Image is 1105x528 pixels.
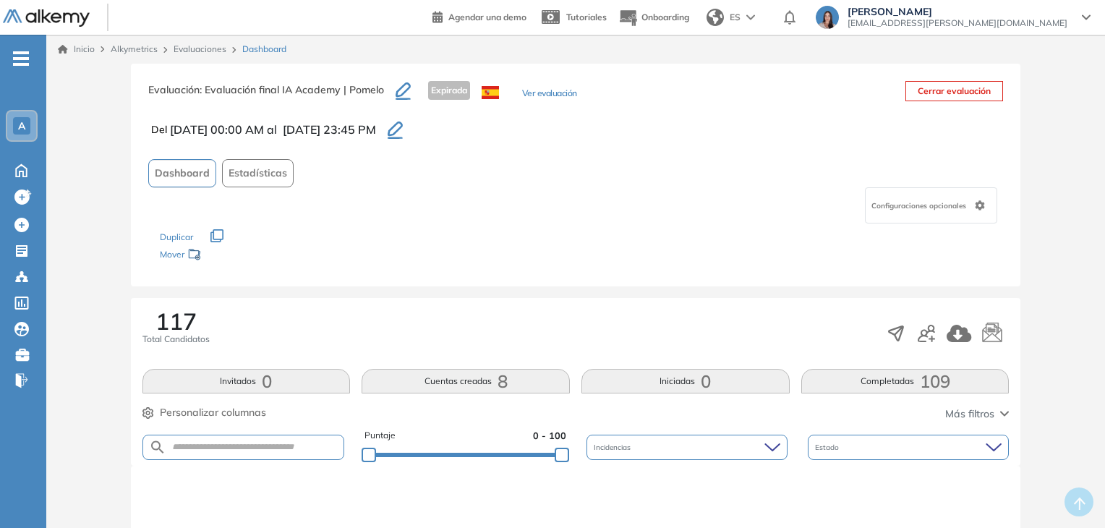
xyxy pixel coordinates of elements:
[58,43,95,56] a: Inicio
[848,6,1067,17] span: [PERSON_NAME]
[283,121,376,138] span: [DATE] 23:45 PM
[746,14,755,20] img: arrow
[905,81,1003,101] button: Cerrar evaluación
[566,12,607,22] span: Tutoriales
[142,405,266,420] button: Personalizar columnas
[815,442,842,453] span: Estado
[170,121,264,138] span: [DATE] 00:00 AM
[362,369,570,393] button: Cuentas creadas8
[848,17,1067,29] span: [EMAIL_ADDRESS][PERSON_NAME][DOMAIN_NAME]
[142,369,351,393] button: Invitados0
[707,9,724,26] img: world
[522,87,577,102] button: Ver evaluación
[111,43,158,54] span: Alkymetrics
[155,310,197,333] span: 117
[200,83,384,96] span: : Evaluación final IA Academy | Pomelo
[801,369,1010,393] button: Completadas109
[1033,459,1105,528] div: Widget de chat
[945,406,994,422] span: Más filtros
[148,81,396,111] h3: Evaluación
[586,435,788,460] div: Incidencias
[149,438,166,456] img: SEARCH_ALT
[229,166,287,181] span: Estadísticas
[160,405,266,420] span: Personalizar columnas
[242,43,286,56] span: Dashboard
[594,442,633,453] span: Incidencias
[618,2,689,33] button: Onboarding
[581,369,790,393] button: Iniciadas0
[151,122,167,137] span: Del
[1033,459,1105,528] iframe: Chat Widget
[945,406,1009,422] button: Más filtros
[18,120,25,132] span: A
[641,12,689,22] span: Onboarding
[160,231,193,242] span: Duplicar
[482,86,499,99] img: ESP
[148,159,216,187] button: Dashboard
[808,435,1009,460] div: Estado
[428,81,470,100] span: Expirada
[13,57,29,60] i: -
[432,7,526,25] a: Agendar una demo
[865,187,997,223] div: Configuraciones opcionales
[448,12,526,22] span: Agendar una demo
[871,200,969,211] span: Configuraciones opcionales
[364,429,396,443] span: Puntaje
[533,429,566,443] span: 0 - 100
[142,333,210,346] span: Total Candidatos
[160,242,304,269] div: Mover
[174,43,226,54] a: Evaluaciones
[3,9,90,27] img: Logo
[222,159,294,187] button: Estadísticas
[730,11,741,24] span: ES
[155,166,210,181] span: Dashboard
[267,121,277,138] span: al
